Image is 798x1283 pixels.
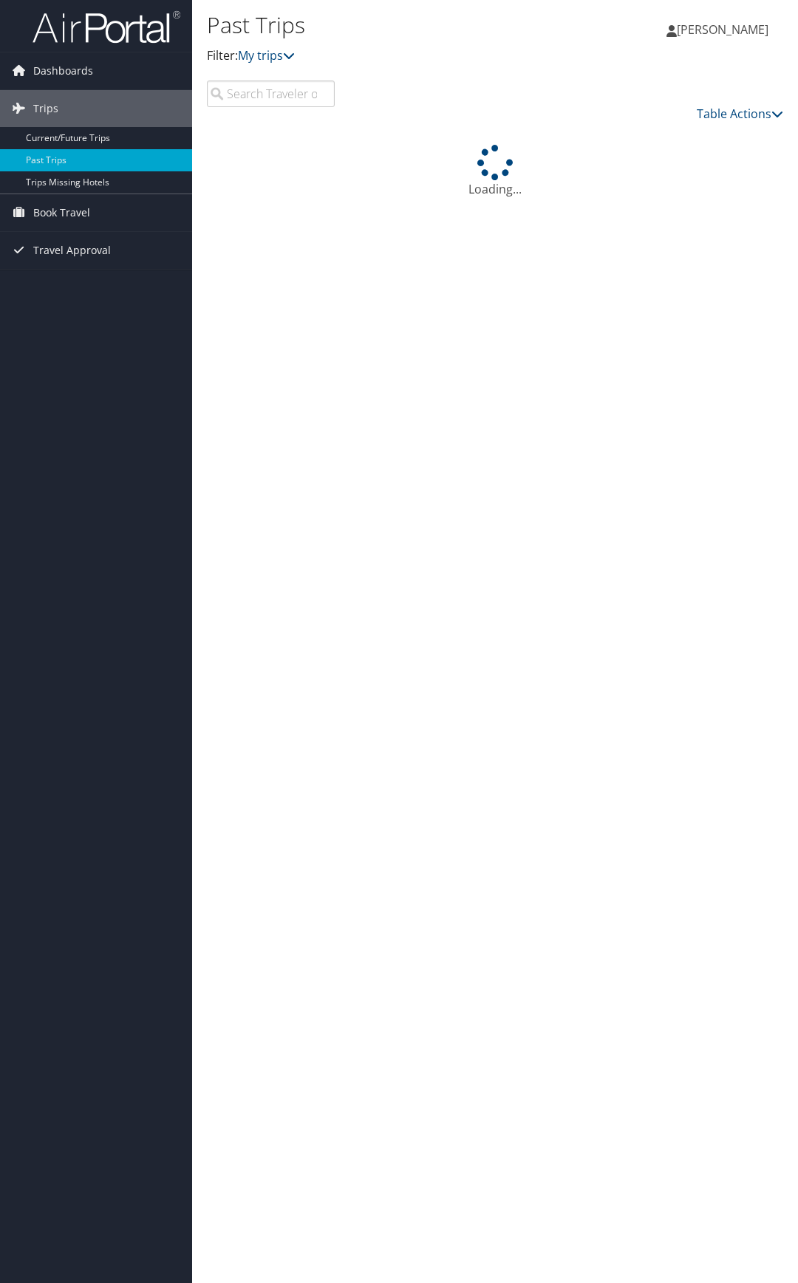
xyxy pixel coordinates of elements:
[207,81,335,107] input: Search Traveler or Arrival City
[238,47,295,64] a: My trips
[666,7,783,52] a: [PERSON_NAME]
[33,52,93,89] span: Dashboards
[697,106,783,122] a: Table Actions
[33,232,111,269] span: Travel Approval
[207,47,591,66] p: Filter:
[677,21,768,38] span: [PERSON_NAME]
[33,90,58,127] span: Trips
[33,10,180,44] img: airportal-logo.png
[33,194,90,231] span: Book Travel
[207,145,783,198] div: Loading...
[207,10,591,41] h1: Past Trips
